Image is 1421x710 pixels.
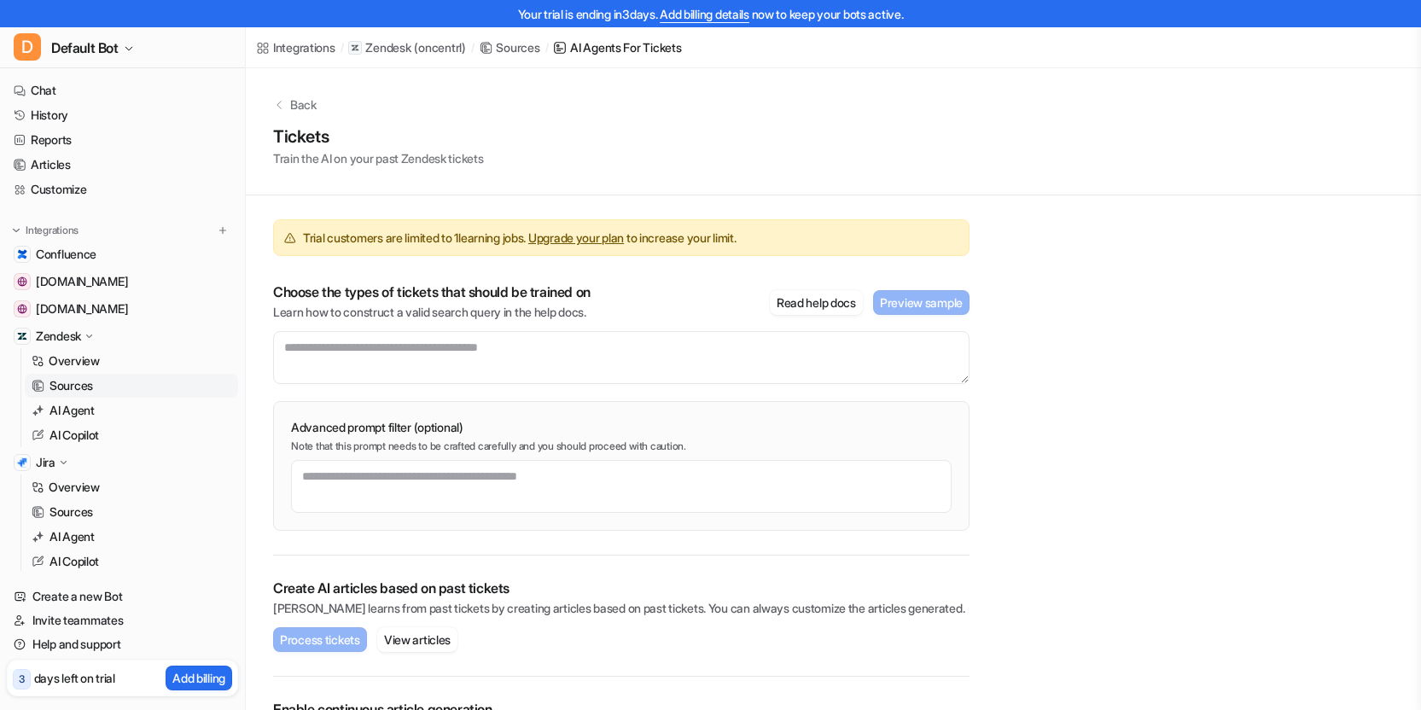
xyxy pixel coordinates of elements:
[25,399,238,422] a: AI Agent
[7,153,238,177] a: Articles
[553,38,681,56] a: AI Agents for tickets
[7,297,238,321] a: home.atlassian.com[DOMAIN_NAME]
[7,270,238,294] a: id.atlassian.com[DOMAIN_NAME]
[256,38,335,56] a: Integrations
[273,124,484,149] h1: Tickets
[50,553,99,570] p: AI Copilot
[341,40,344,55] span: /
[36,300,128,317] span: [DOMAIN_NAME]
[17,457,27,468] img: Jira
[377,627,457,652] button: View articles
[19,672,25,687] p: 3
[273,38,335,56] div: Integrations
[273,600,970,617] p: [PERSON_NAME] learns from past tickets by creating articles based on past tickets. You can always...
[10,224,22,236] img: expand menu
[172,669,225,687] p: Add billing
[273,627,367,652] button: Process tickets
[17,249,27,259] img: Confluence
[50,503,93,521] p: Sources
[25,349,238,373] a: Overview
[7,608,238,632] a: Invite teammates
[14,33,41,61] span: D
[25,525,238,549] a: AI Agent
[7,585,238,608] a: Create a new Bot
[34,669,115,687] p: days left on trial
[7,632,238,656] a: Help and support
[873,290,970,315] button: Preview sample
[7,128,238,152] a: Reports
[273,304,591,321] p: Learn how to construct a valid search query in the help docs.
[25,475,238,499] a: Overview
[50,427,99,444] p: AI Copilot
[545,40,549,55] span: /
[570,38,681,56] div: AI Agents for tickets
[217,224,229,236] img: menu_add.svg
[36,328,81,345] p: Zendesk
[273,579,970,597] p: Create AI articles based on past tickets
[7,242,238,266] a: ConfluenceConfluence
[528,230,624,245] a: Upgrade your plan
[348,39,465,56] a: Zendesk(oncentrl)
[36,273,128,290] span: [DOMAIN_NAME]
[50,377,93,394] p: Sources
[303,229,736,247] span: Trial customers are limited to 1 learning jobs. to increase your limit.
[365,39,411,56] p: Zendesk
[17,304,27,314] img: home.atlassian.com
[7,103,238,127] a: History
[291,419,952,436] p: Advanced prompt filter (optional)
[17,331,27,341] img: Zendesk
[17,276,27,287] img: id.atlassian.com
[50,402,95,419] p: AI Agent
[49,479,100,496] p: Overview
[7,177,238,201] a: Customize
[26,224,79,237] p: Integrations
[50,528,95,545] p: AI Agent
[36,454,55,471] p: Jira
[7,79,238,102] a: Chat
[660,7,749,21] a: Add billing details
[7,222,84,239] button: Integrations
[496,38,539,56] div: Sources
[291,439,952,453] p: Note that this prompt needs to be crafted carefully and you should proceed with caution.
[290,96,317,113] p: Back
[25,423,238,447] a: AI Copilot
[770,290,863,315] button: Read help docs
[25,500,238,524] a: Sources
[25,374,238,398] a: Sources
[166,666,232,690] button: Add billing
[273,149,484,167] p: Train the AI on your past Zendesk tickets
[471,40,475,55] span: /
[414,39,465,56] p: ( oncentrl )
[36,246,96,263] span: Confluence
[25,550,238,573] a: AI Copilot
[51,36,119,60] span: Default Bot
[49,352,100,370] p: Overview
[479,38,539,56] a: Sources
[273,283,591,300] p: Choose the types of tickets that should be trained on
